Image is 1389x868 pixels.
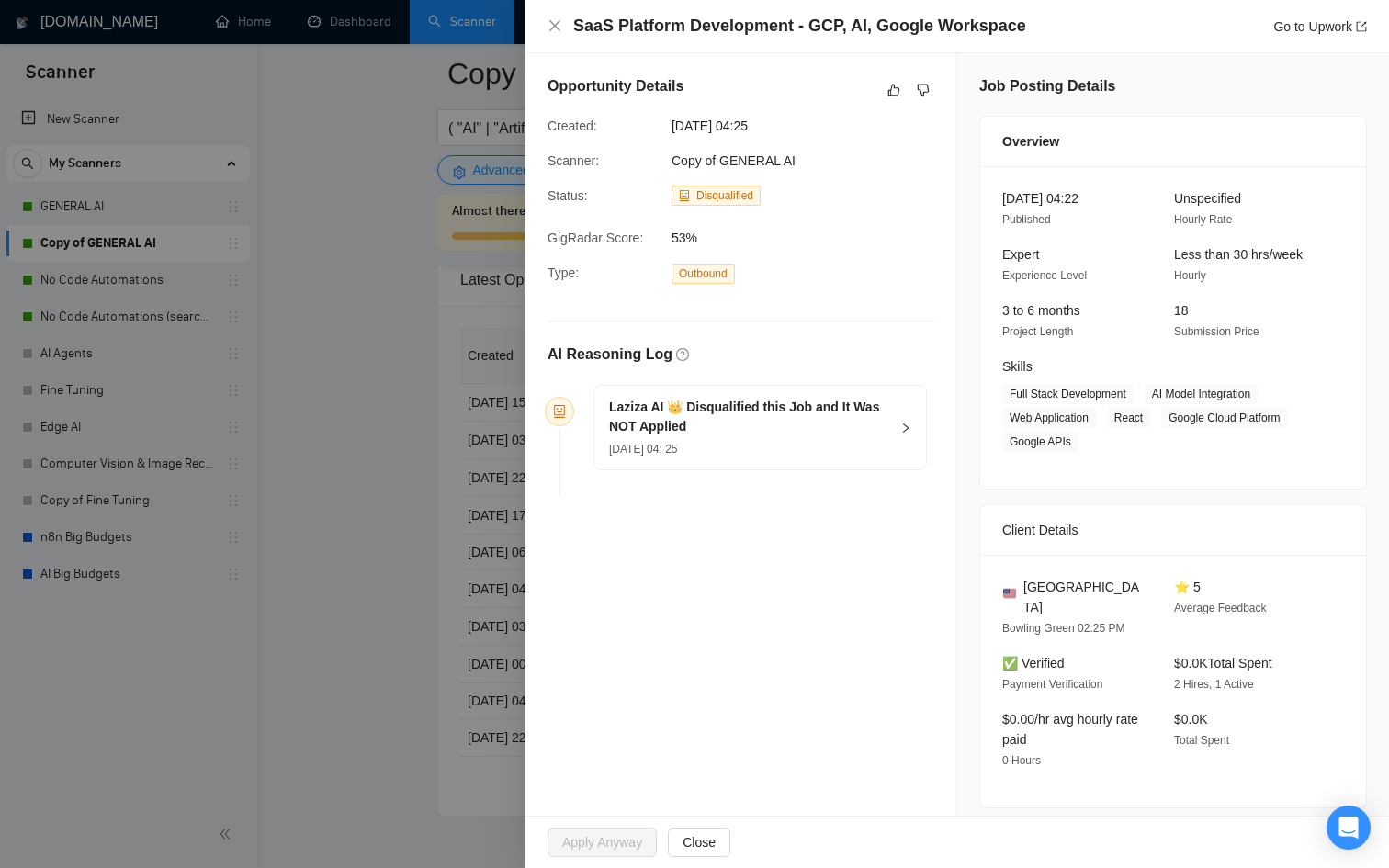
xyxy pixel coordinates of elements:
[679,190,690,201] span: robot
[548,75,683,97] h5: Opportunity Details
[1145,384,1258,404] span: AI Model Integration
[1023,577,1145,617] span: [GEOGRAPHIC_DATA]
[1174,712,1208,727] span: $0.0K
[672,228,947,248] span: 53%
[548,265,579,280] span: Type:
[553,405,566,418] span: robot
[1002,269,1087,282] span: Experience Level
[1002,656,1065,671] span: ✅ Verified
[1161,408,1287,428] span: Google Cloud Platform
[1002,754,1041,767] span: 0 Hours
[1174,213,1232,226] span: Hourly Rate
[1002,678,1102,691] span: Payment Verification
[887,83,900,97] span: like
[1002,432,1078,452] span: Google APIs
[883,79,905,101] button: like
[900,423,911,434] span: right
[1003,587,1016,600] img: 🇺🇸
[1273,19,1367,34] a: Go to Upworkexport
[1107,408,1150,428] span: React
[1002,712,1138,747] span: $0.00/hr avg hourly rate paid
[696,189,753,202] span: Disqualified
[1174,325,1259,338] span: Submission Price
[548,118,597,133] span: Created:
[1002,213,1051,226] span: Published
[683,832,716,852] span: Close
[1174,191,1241,206] span: Unspecified
[1002,359,1033,374] span: Skills
[1174,269,1206,282] span: Hourly
[668,828,730,857] button: Close
[548,188,588,203] span: Status:
[1327,806,1371,850] div: Open Intercom Messenger
[917,83,930,97] span: dislike
[609,398,889,436] h5: Laziza AI 👑 Disqualified this Job and It Was NOT Applied
[1002,384,1134,404] span: Full Stack Development
[1002,303,1080,318] span: 3 to 6 months
[672,116,947,136] span: [DATE] 04:25
[1356,21,1367,32] span: export
[1002,247,1039,262] span: Expert
[548,18,562,33] span: close
[548,153,599,168] span: Scanner:
[1002,191,1078,206] span: [DATE] 04:22
[548,18,562,34] button: Close
[1174,303,1189,318] span: 18
[1002,131,1059,152] span: Overview
[548,344,672,366] h5: AI Reasoning Log
[672,153,796,168] span: Copy of GENERAL AI
[672,264,735,284] span: Outbound
[1174,734,1229,747] span: Total Spent
[1002,408,1096,428] span: Web Application
[1174,602,1267,614] span: Average Feedback
[1174,656,1272,671] span: $0.0K Total Spent
[1174,580,1201,594] span: ⭐ 5
[1174,247,1303,262] span: Less than 30 hrs/week
[1002,325,1073,338] span: Project Length
[1002,622,1124,635] span: Bowling Green 02:25 PM
[912,79,934,101] button: dislike
[573,15,1026,38] h4: SaaS Platform Development - GCP, AI, Google Workspace
[1174,678,1254,691] span: 2 Hires, 1 Active
[548,231,643,245] span: GigRadar Score:
[979,75,1115,97] h5: Job Posting Details
[1002,505,1344,555] div: Client Details
[676,348,689,361] span: question-circle
[609,443,677,456] span: [DATE] 04: 25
